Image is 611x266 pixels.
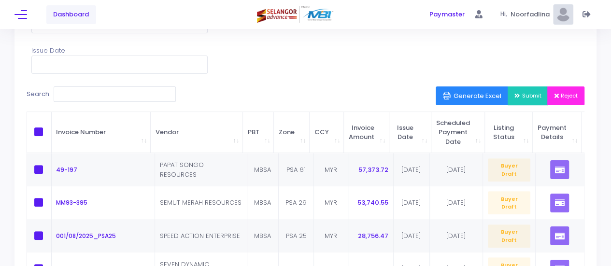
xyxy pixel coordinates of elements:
span: Reject [554,92,578,99]
td: MYR [314,219,348,252]
td: MBSA [247,153,279,186]
span: Buyer Draft [488,158,530,182]
td: MYR [314,186,348,220]
span: Dashboard [53,10,89,19]
td: PSA 29 [279,186,314,220]
td: [DATE] [394,219,430,252]
span: Hi, [500,10,510,19]
td: [DATE] [394,153,430,186]
a: Dashboard [46,5,96,24]
button: Reject [547,86,584,105]
td: MBSA [247,219,279,252]
span: Buyer Draft [488,191,530,214]
th: Vendor: activate to sort column ascending [151,112,243,154]
span: Paymaster [429,10,465,19]
td: [DATE] [394,186,430,220]
td: MYR [314,153,348,186]
th: Payment Details: activate to sort column ascending [533,112,582,154]
span: Submit [514,92,541,99]
span: 28,756.47 [358,231,388,240]
th: Zone: activate to sort column ascending [274,112,310,154]
span: Noorfadlina [510,10,553,19]
td: PSA 25 [279,219,314,252]
img: Pic [553,4,573,25]
td: MBSA [247,186,279,220]
input: Search: [54,86,176,102]
span: 57,373.72 [358,165,388,174]
span: Generate Excel [442,91,501,100]
td: PSA 61 [279,153,314,186]
th: Issue Date: activate to sort column ascending [389,112,431,154]
div: Issue Date [31,46,208,74]
span: Buyer Draft [488,224,530,248]
button: Generate Excel [436,86,508,105]
th: Listing Status: activate to sort column ascending [485,112,533,154]
td: [DATE] [430,219,483,252]
th: CCY: activate to sort column ascending [310,112,344,154]
img: Logo [257,6,335,23]
span: MM93-395 [56,198,87,207]
td: [DATE] [430,153,483,186]
th: PBT: activate to sort column ascending [243,112,274,154]
span: SPEED ACTION ENTERPRISE [160,231,240,240]
span: PAPAT SONGO RESOURCES [160,160,204,179]
th: Scheduled Payment Date: activate to sort column ascending [431,112,485,154]
span: 49-197 [56,166,77,174]
button: Submit [508,86,548,105]
th: Invoice Number: activate to sort column ascending [52,112,151,154]
label: Search: [27,86,176,102]
th: Invoice Amount: activate to sort column ascending [344,112,389,154]
td: [DATE] [430,186,483,220]
span: 001/08/2025_PSA25 [56,232,116,240]
span: 53,740.55 [357,198,388,207]
span: SEMUT MERAH RESOURCES [160,198,242,207]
